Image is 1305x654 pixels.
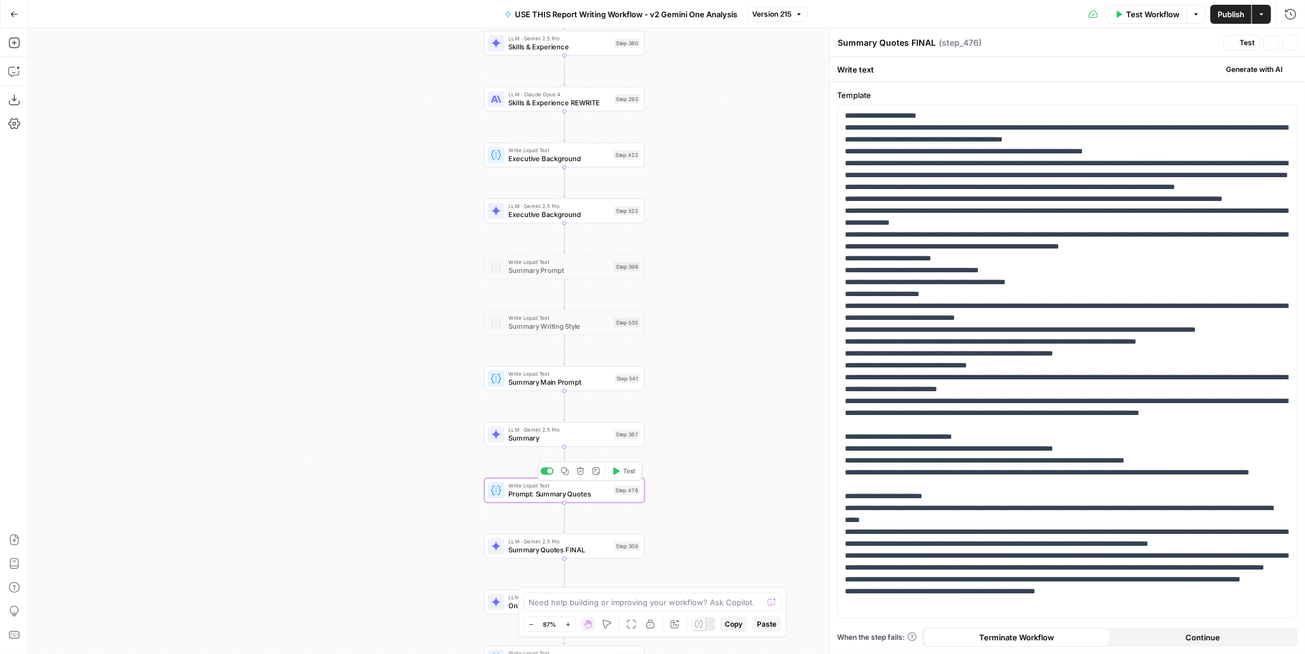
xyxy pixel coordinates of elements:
span: LLM · Claude Opus 4 [508,90,610,99]
div: Write Liquid TextSummary PromptStep 396 [485,254,645,279]
div: Step 360 [614,39,640,48]
span: Prompt: Summary Quotes [508,489,609,499]
button: Copy [720,617,747,632]
span: Only Summary Quotes [508,600,611,611]
span: Summary Prompt [508,265,610,275]
span: Generate with AI [1226,64,1282,75]
span: LLM · Gemini 2.5 Pro [508,202,610,210]
span: Write Liquid Text [508,370,610,378]
button: Publish [1210,5,1251,24]
span: 87% [543,620,556,629]
g: Edge from step_522 to step_396 [563,223,566,253]
span: LLM · Gemini 2.5 Pro [508,593,611,602]
span: Summary [508,433,610,443]
button: Test Workflow [1108,5,1187,24]
span: Skills & Experience REWRITE [508,98,610,108]
span: Skills & Experience [508,42,610,52]
div: LLM · Gemini 2.5 ProExecutive BackgroundStep 522 [485,199,645,224]
span: Publish [1218,8,1244,20]
button: Continue [1110,628,1295,647]
span: Write Liquid Text [508,258,610,266]
div: Step 309 [614,542,640,551]
div: LLM · Gemini 2.5 ProSkills & ExperienceStep 360 [485,31,645,56]
div: LLM · Gemini 2.5 ProSummaryStep 367 [485,422,645,447]
g: Edge from step_422 to step_522 [563,167,566,197]
span: Test Workflow [1126,8,1180,20]
span: LLM · Gemini 2.5 Pro [508,34,610,43]
span: Write Liquid Text [508,314,610,322]
textarea: Summary Quotes FINAL [838,37,936,49]
span: LLM · Gemini 2.5 Pro [508,426,610,434]
span: Terminate Workflow [980,631,1055,643]
span: Test [1240,37,1254,48]
div: Write Liquid TextSummary Writing StyleStep 535 [485,310,645,335]
g: Edge from step_360 to step_293 [563,55,566,86]
div: Write Liquid TextExecutive BackgroundStep 422 [485,143,645,168]
div: Write Liquid TextSummary Main PromptStep 541 [485,366,645,391]
div: Step 293 [614,95,640,104]
button: Generate with AI [1210,62,1298,77]
span: Paste [757,619,776,630]
span: Write Liquid Text [508,146,609,155]
g: Edge from step_317 to step_399 [563,614,566,644]
button: USE THIS Report Writing Workflow - v2 Gemini One Analysis [498,5,745,24]
span: Continue [1185,631,1220,643]
div: Step 535 [614,318,640,328]
span: Executive Background [508,153,609,164]
span: Write Liquid Text [508,482,609,490]
div: Step 522 [614,206,640,216]
label: Template [837,89,1298,101]
button: Test [608,464,640,478]
div: LLM · Gemini 2.5 ProSummary Quotes FINALStep 309 [485,534,645,559]
span: Version 215 [753,9,792,20]
button: Version 215 [747,7,808,22]
div: Step 476 [614,486,640,495]
div: Step 396 [614,262,640,272]
div: Step 367 [614,430,640,439]
span: Copy [725,619,743,630]
button: Paste [752,617,781,632]
span: Summary Main Prompt [508,377,610,387]
div: LLM · Gemini 2.5 ProOnly Summary QuotesStep 317 [485,590,645,615]
g: Edge from step_396 to step_535 [563,279,566,309]
span: LLM · Gemini 2.5 Pro [508,537,610,546]
div: Step 422 [614,150,640,160]
div: LLM · Claude Opus 4Skills & Experience REWRITEStep 293 [485,87,645,112]
div: Write Liquid TextPrompt: Summary QuotesStep 476Test [485,478,645,503]
span: Test [623,467,636,476]
span: Executive Background [508,209,610,219]
g: Edge from step_541 to step_367 [563,391,566,421]
g: Edge from step_535 to step_541 [563,335,566,365]
span: Summary Quotes FINAL [508,545,610,555]
g: Edge from step_309 to step_317 [563,558,566,589]
span: USE THIS Report Writing Workflow - v2 Gemini One Analysis [515,8,738,20]
a: When the step fails: [837,632,917,643]
g: Edge from step_476 to step_309 [563,502,566,533]
div: Write text [830,57,1305,81]
span: ( step_476 ) [939,37,982,49]
div: Step 541 [615,374,640,383]
g: Edge from step_293 to step_422 [563,111,566,142]
span: Summary Writing Style [508,321,610,331]
button: Test [1224,35,1260,51]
